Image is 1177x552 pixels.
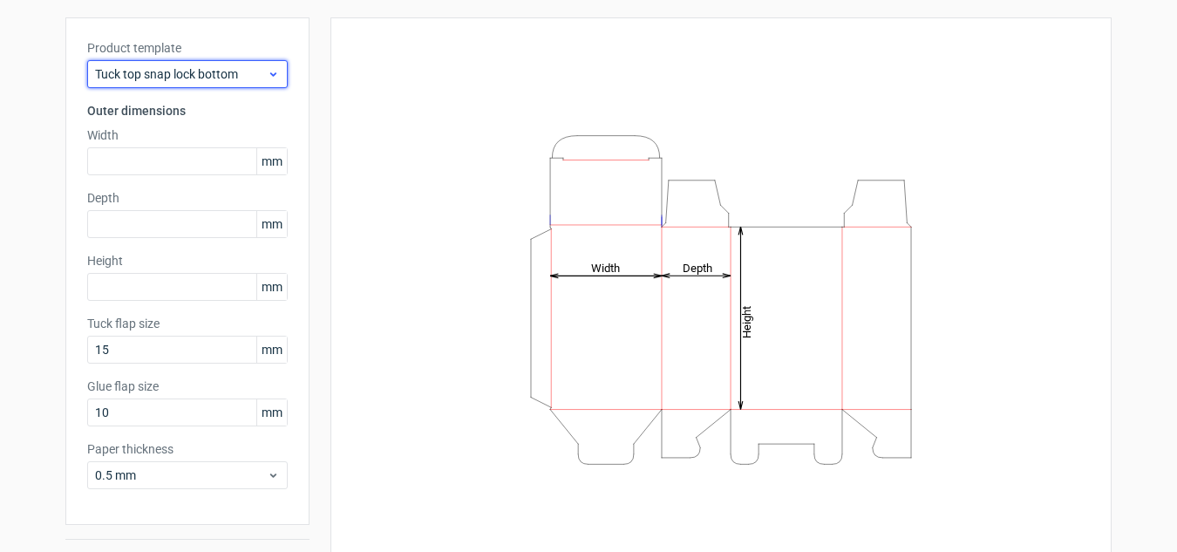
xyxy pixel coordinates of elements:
[87,315,288,332] label: Tuck flap size
[740,305,753,337] tspan: Height
[87,378,288,395] label: Glue flap size
[591,261,620,274] tspan: Width
[87,126,288,144] label: Width
[95,467,267,484] span: 0.5 mm
[95,65,267,83] span: Tuck top snap lock bottom
[87,39,288,57] label: Product template
[256,148,287,174] span: mm
[256,211,287,237] span: mm
[87,252,288,269] label: Height
[256,337,287,363] span: mm
[87,189,288,207] label: Depth
[256,399,287,426] span: mm
[87,102,288,119] h3: Outer dimensions
[683,261,712,274] tspan: Depth
[256,274,287,300] span: mm
[87,440,288,458] label: Paper thickness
